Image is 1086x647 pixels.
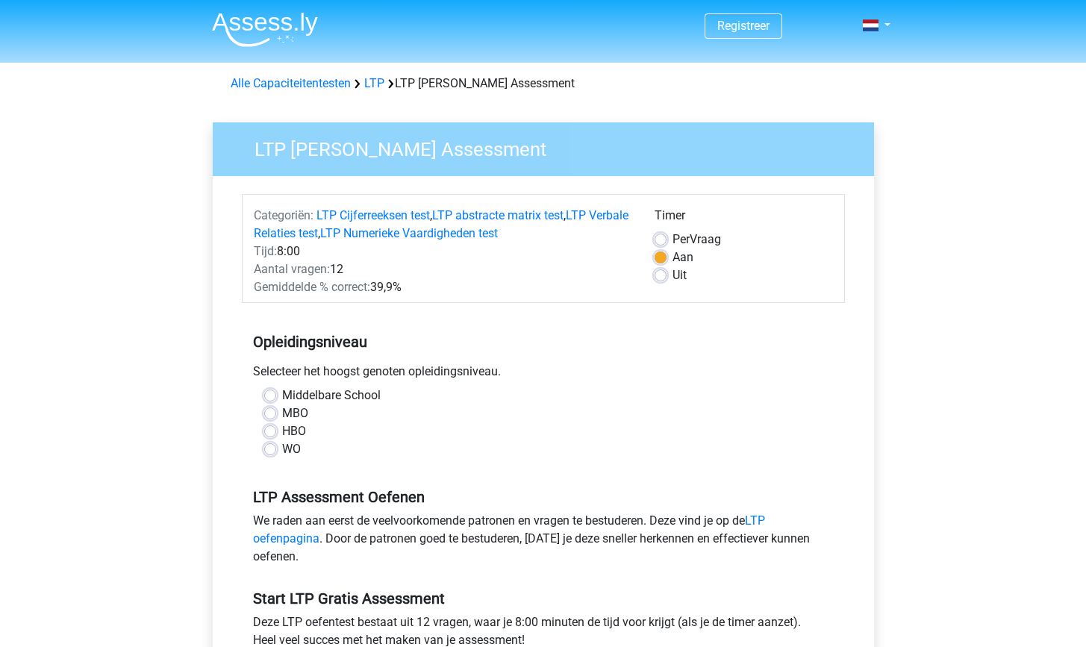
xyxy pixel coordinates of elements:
[231,76,351,90] a: Alle Capaciteitentesten
[243,260,643,278] div: 12
[320,226,498,240] a: LTP Numerieke Vaardigheden test
[242,512,845,572] div: We raden aan eerst de veelvoorkomende patronen en vragen te bestuderen. Deze vind je op de . Door...
[225,75,862,93] div: LTP [PERSON_NAME] Assessment
[672,232,690,246] span: Per
[655,207,833,231] div: Timer
[242,363,845,387] div: Selecteer het hoogst genoten opleidingsniveau.
[254,208,313,222] span: Categoriën:
[254,244,277,258] span: Tijd:
[212,12,318,47] img: Assessly
[717,19,770,33] a: Registreer
[254,280,370,294] span: Gemiddelde % correct:
[237,132,863,161] h3: LTP [PERSON_NAME] Assessment
[672,266,687,284] label: Uit
[253,590,834,607] h5: Start LTP Gratis Assessment
[243,243,643,260] div: 8:00
[253,488,834,506] h5: LTP Assessment Oefenen
[282,404,308,422] label: MBO
[364,76,384,90] a: LTP
[282,422,306,440] label: HBO
[253,327,834,357] h5: Opleidingsniveau
[243,207,643,243] div: , , ,
[254,262,330,276] span: Aantal vragen:
[672,249,693,266] label: Aan
[316,208,430,222] a: LTP Cijferreeksen test
[432,208,564,222] a: LTP abstracte matrix test
[282,440,301,458] label: WO
[282,387,381,404] label: Middelbare School
[243,278,643,296] div: 39,9%
[672,231,721,249] label: Vraag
